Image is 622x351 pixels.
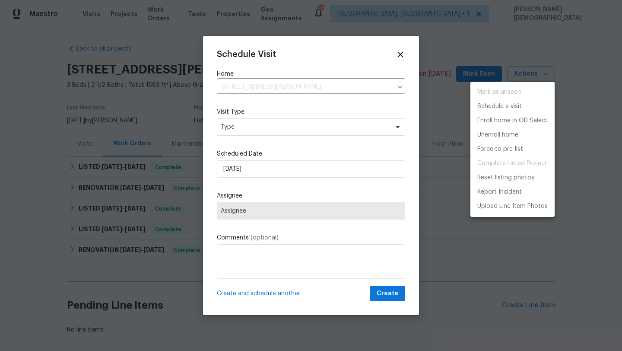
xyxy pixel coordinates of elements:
[470,156,555,171] span: Project is already completed
[477,188,522,197] p: Report Incident
[477,116,548,125] p: Enroll home in OD Select
[477,131,518,140] p: Unenroll home
[477,173,534,182] p: Reset listing photos
[477,102,522,111] p: Schedule a visit
[477,202,548,211] p: Upload Line Item Photos
[477,145,523,154] p: Force to pre-list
